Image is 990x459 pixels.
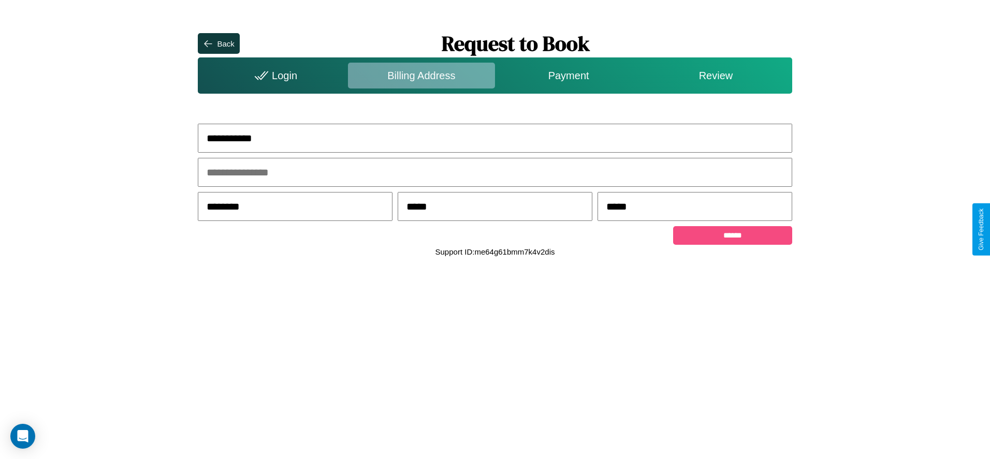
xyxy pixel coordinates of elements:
[10,424,35,449] div: Open Intercom Messenger
[200,63,347,88] div: Login
[642,63,789,88] div: Review
[198,33,239,54] button: Back
[217,39,234,48] div: Back
[348,63,495,88] div: Billing Address
[978,209,985,250] div: Give Feedback
[240,29,792,57] h1: Request to Book
[495,63,642,88] div: Payment
[435,245,555,259] p: Support ID: me64g61bmm7k4v2dis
